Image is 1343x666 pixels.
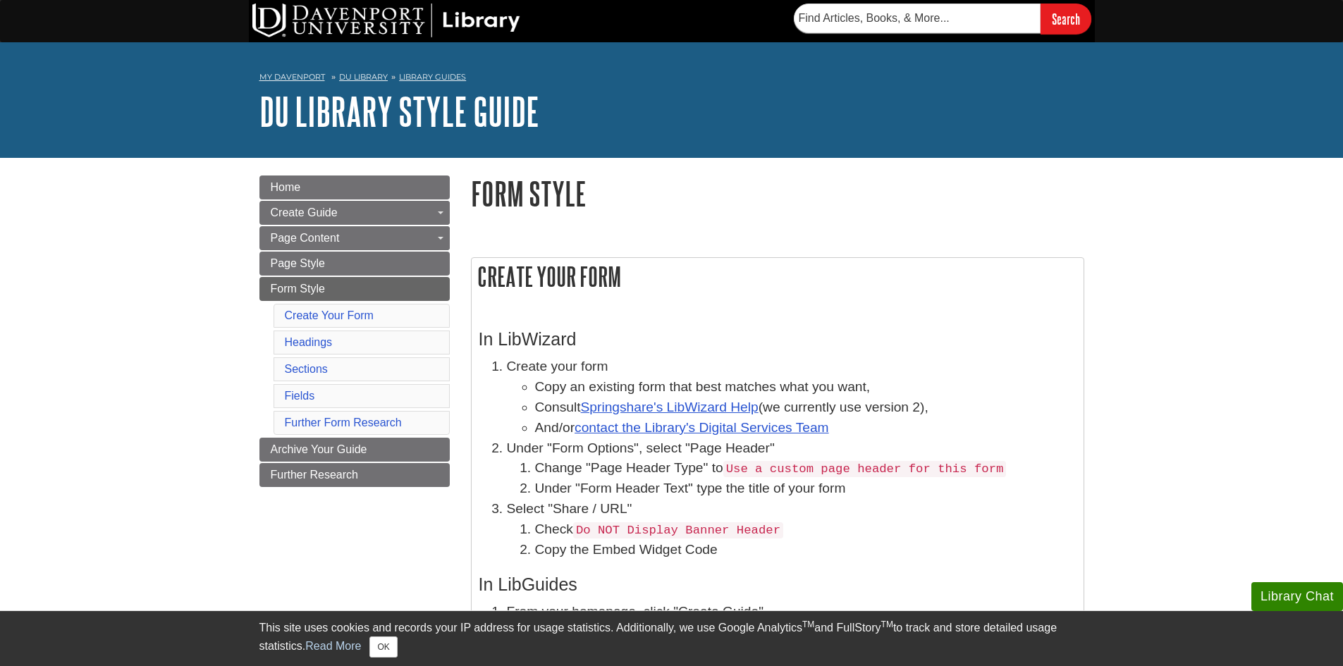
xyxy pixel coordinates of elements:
[535,479,1077,499] li: Under "Form Header Text" type the title of your form
[575,420,829,435] a: contact the Library's Digital Services Team
[507,438,1077,500] li: Under "Form Options", select "Page Header"
[259,252,450,276] a: Page Style
[285,309,374,321] a: Create Your Form
[535,458,1077,479] li: Change "Page Header Type" to
[259,277,450,301] a: Form Style
[507,602,1077,622] li: From your homepage, click "Create Guide"
[305,640,361,652] a: Read More
[479,329,1077,350] h3: In LibWizard
[259,68,1084,90] nav: breadcrumb
[1251,582,1343,611] button: Library Chat
[271,257,325,269] span: Page Style
[271,232,340,244] span: Page Content
[259,175,450,487] div: Guide Page Menu
[252,4,520,37] img: DU Library
[399,72,466,82] a: Library Guides
[535,397,1077,418] li: Consult (we currently use version 2),
[259,619,1084,658] div: This site uses cookies and records your IP address for usage statistics. Additionally, we use Goo...
[471,175,1084,211] h1: Form Style
[259,226,450,250] a: Page Content
[794,4,1091,34] form: Searches DU Library's articles, books, and more
[794,4,1041,33] input: Find Articles, Books, & More...
[259,463,450,487] a: Further Research
[1041,4,1091,34] input: Search
[285,363,328,375] a: Sections
[479,574,1077,595] h3: In LibGuides
[285,336,333,348] a: Headings
[271,206,338,218] span: Create Guide
[259,438,450,462] a: Archive Your Guide
[507,357,1077,438] li: Create your form
[535,519,1077,540] li: Check
[535,377,1077,397] li: Copy an existing form that best matches what you want,
[581,400,759,414] a: Springshare's LibWizard Help
[535,540,1077,560] li: Copy the Embed Widget Code
[881,619,893,629] sup: TM
[271,181,301,193] span: Home
[259,201,450,225] a: Create Guide
[259,90,539,133] a: DU Library Style Guide
[535,418,1077,438] li: And/or
[259,175,450,199] a: Home
[573,522,783,538] code: Do NOT Display Banner Header
[339,72,388,82] a: DU Library
[271,469,359,481] span: Further Research
[285,390,315,402] a: Fields
[472,258,1084,295] h2: Create Your Form
[802,619,814,629] sup: TM
[369,636,397,658] button: Close
[723,461,1007,477] code: Use a custom page header for this form
[507,499,1077,560] li: Select "Share / URL"
[285,417,402,428] a: Further Form Research
[271,283,325,295] span: Form Style
[271,443,367,455] span: Archive Your Guide
[259,71,325,83] a: My Davenport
